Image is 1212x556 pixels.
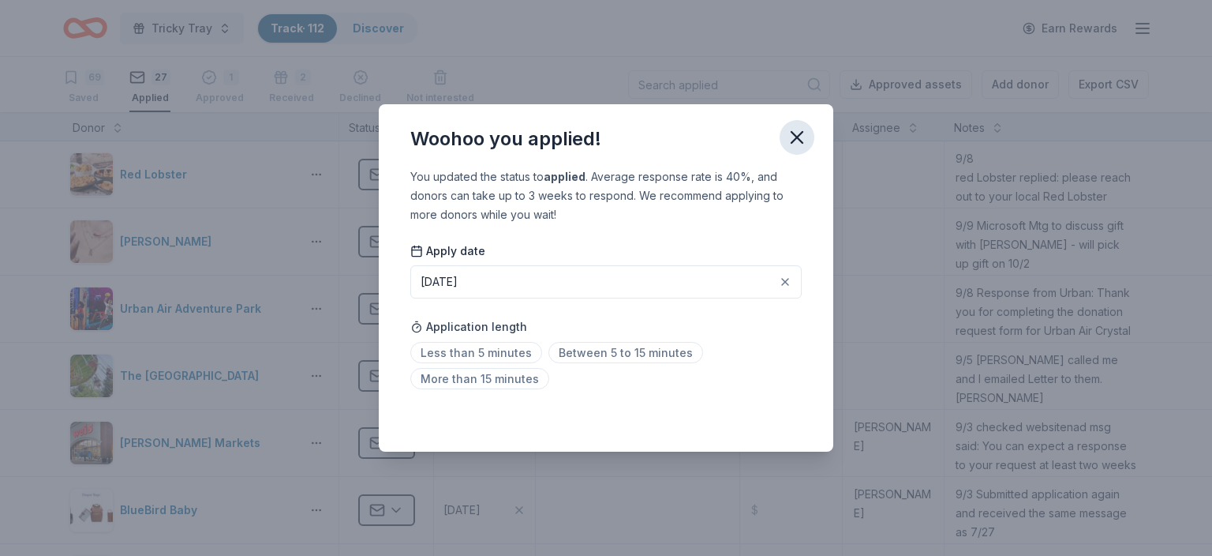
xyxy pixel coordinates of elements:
[410,368,549,389] span: More than 15 minutes
[410,126,601,152] div: Woohoo you applied!
[410,265,802,299] button: [DATE]
[410,243,485,259] span: Apply date
[548,342,703,363] span: Between 5 to 15 minutes
[410,167,802,224] div: You updated the status to . Average response rate is 40%, and donors can take up to 3 weeks to re...
[410,317,527,336] span: Application length
[421,272,458,291] div: [DATE]
[544,170,585,183] b: applied
[410,342,542,363] span: Less than 5 minutes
